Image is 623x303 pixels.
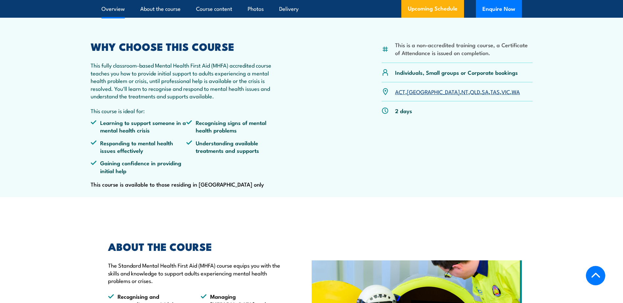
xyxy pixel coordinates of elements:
li: Learning to support someone in a mental health crisis [91,119,187,134]
a: WA [512,88,520,95]
a: VIC [501,88,510,95]
h2: WHY CHOOSE THIS COURSE [91,42,282,51]
a: NT [461,88,468,95]
a: [GEOGRAPHIC_DATA] [407,88,460,95]
p: This fully classroom-based Mental Health First Aid (MHFA) accredited course teaches you how to pr... [91,61,282,100]
li: Understanding available treatments and supports [186,139,282,154]
li: Recognising signs of mental health problems [186,119,282,134]
h2: ABOUT THE COURSE [108,242,281,251]
a: TAS [490,88,500,95]
li: This is a non-accredited training course, a Certificate of Attendance is issued on completion. [395,41,533,56]
p: Individuals, Small groups or Corporate bookings [395,69,518,76]
a: SA [482,88,489,95]
a: ACT [395,88,405,95]
p: The Standard Mental Health First Aid (MHFA) course equips you with the skills and knowledge to su... [108,261,281,284]
p: , , , , , , , [395,88,520,95]
a: QLD [470,88,480,95]
li: Gaining confidence in providing initial help [91,159,187,174]
div: This course is available to those residing in [GEOGRAPHIC_DATA] only [91,42,282,189]
li: Responding to mental health issues effectively [91,139,187,154]
p: This course is ideal for: [91,107,282,114]
p: 2 days [395,107,412,114]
